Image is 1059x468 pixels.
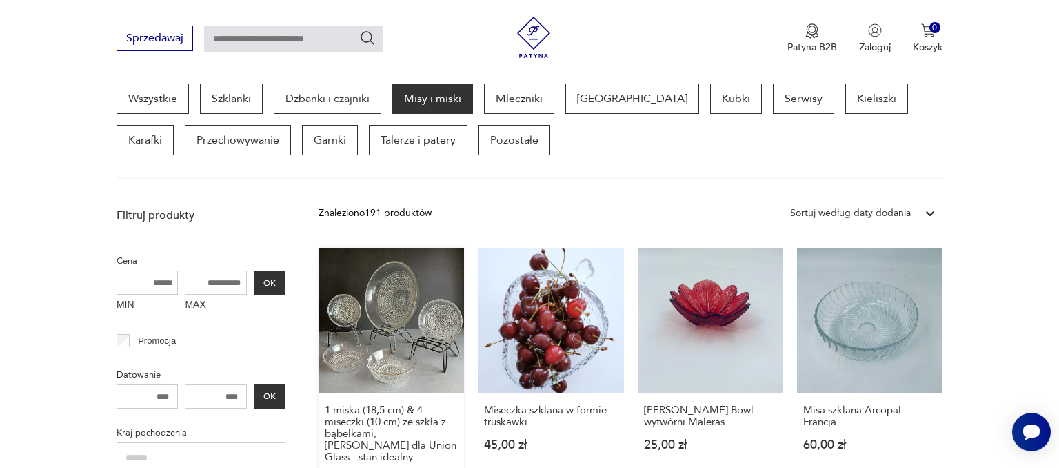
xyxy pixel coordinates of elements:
p: Zaloguj [859,41,891,54]
p: 25,00 zł [644,439,777,451]
p: Patyna B2B [787,41,837,54]
h3: [PERSON_NAME] Bowl wytwórni Maleras [644,404,777,428]
label: MAX [185,295,247,317]
a: Kubki [710,84,762,114]
a: Mleczniki [484,84,554,114]
p: Kraj pochodzenia [117,425,285,440]
iframe: Smartsupp widget button [1012,413,1051,451]
a: Talerze i patery [369,125,467,155]
p: Cena [117,253,285,269]
a: Szklanki [200,84,263,114]
a: Dzbanki i czajniki [274,84,381,114]
button: Szukaj [359,30,376,46]
div: Sortuj według daty dodania [790,206,911,221]
p: Promocja [138,333,176,349]
a: Garnki [302,125,358,155]
a: Ikona medaluPatyna B2B [787,23,837,54]
h3: 1 miska (18,5 cm) & 4 miseczki (10 cm) ze szkła z bąbelkami, [PERSON_NAME] dla Union Glass - stan... [325,404,458,463]
a: Wszystkie [117,84,189,114]
button: Sprzedawaj [117,26,193,51]
img: Ikona koszyka [921,23,935,37]
a: Kieliszki [845,84,908,114]
img: Ikonka użytkownika [868,23,882,37]
a: Sprzedawaj [117,35,193,44]
img: Ikona medalu [805,23,819,39]
a: Przechowywanie [185,125,291,155]
a: Serwisy [773,84,834,114]
button: Zaloguj [859,23,891,54]
a: Karafki [117,125,174,155]
a: [GEOGRAPHIC_DATA] [565,84,699,114]
p: Koszyk [913,41,942,54]
p: 45,00 zł [484,439,617,451]
button: Patyna B2B [787,23,837,54]
h3: Miseczka szklana w formie truskawki [484,404,617,428]
h3: Misa szklana Arcopal Francja [803,404,936,428]
div: Znaleziono 191 produktów [319,206,432,221]
button: OK [254,384,285,409]
p: Datowanie [117,367,285,382]
button: OK [254,271,285,295]
button: 0Koszyk [913,23,942,54]
p: Filtruj produkty [117,208,285,223]
label: MIN [117,295,179,317]
a: Misy i miski [392,84,473,114]
p: 60,00 zł [803,439,936,451]
img: Patyna - sklep z meblami i dekoracjami vintage [513,17,554,58]
div: 0 [929,22,941,34]
a: Pozostałe [478,125,550,155]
